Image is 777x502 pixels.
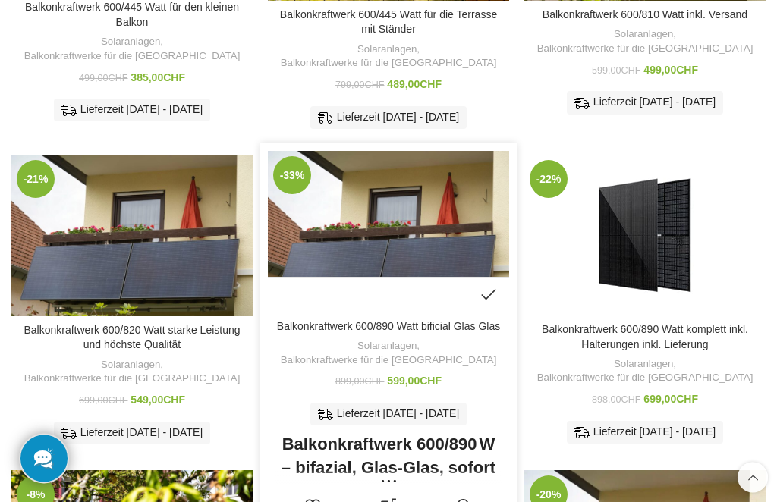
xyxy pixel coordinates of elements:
[621,395,641,406] span: CHF
[54,422,210,445] div: Lieferzeit [DATE] - [DATE]
[277,321,500,333] a: Balkonkraftwerk 600/890 Watt bificial Glas Glas
[676,394,698,406] span: CHF
[275,43,502,71] div: ,
[524,155,766,316] a: Balkonkraftwerk 600/890 Watt komplett inkl. Halterungen inkl. Lieferung
[109,74,128,84] span: CHF
[621,66,641,77] span: CHF
[543,9,747,21] a: Balkonkraftwerk 600/810 Watt inkl. Versand
[537,372,753,386] a: Balkonkraftwerke für die [GEOGRAPHIC_DATA]
[79,396,127,406] bdi: 699,00
[19,36,245,64] div: ,
[54,99,210,122] div: Lieferzeit [DATE] - [DATE]
[101,359,160,373] a: Solaranlagen
[357,43,417,58] a: Solaranlagen
[268,152,509,312] img: Balkonkraftwerk 600/890 Watt bificial Glas Glas
[614,358,673,372] a: Solaranlagen
[592,395,640,406] bdi: 898,00
[163,72,185,84] span: CHF
[357,340,417,354] a: Solaranlagen
[614,28,673,42] a: Solaranlagen
[420,79,442,91] span: CHF
[420,375,442,387] span: CHF
[19,359,245,387] div: ,
[542,324,748,351] a: Balkonkraftwerk 600/890 Watt komplett inkl. Halterungen inkl. Lieferung
[365,80,385,91] span: CHF
[79,74,127,84] bdi: 499,00
[163,394,185,406] span: CHF
[101,36,160,50] a: Solaranlagen
[335,80,384,91] bdi: 799,00
[592,66,640,77] bdi: 599,00
[275,470,502,487] a: Lesen Sie die Beschreibung
[643,64,698,77] bdi: 499,00
[25,2,239,29] a: Balkonkraftwerk 600/445 Watt für den kleinen Balkon
[310,107,467,130] div: Lieferzeit [DATE] - [DATE]
[24,325,240,352] a: Balkonkraftwerk 600/820 Watt starke Leistung und höchste Qualität
[537,42,753,57] a: Balkonkraftwerke für die [GEOGRAPHIC_DATA]
[24,50,241,64] a: Balkonkraftwerke für die [GEOGRAPHIC_DATA]
[310,403,467,426] div: Lieferzeit [DATE] - [DATE]
[532,358,758,386] div: ,
[275,340,502,368] div: ,
[530,161,568,199] span: -22%
[567,422,723,444] div: Lieferzeit [DATE] - [DATE]
[567,92,723,115] div: Lieferzeit [DATE] - [DATE]
[281,354,497,369] a: Balkonkraftwerke für die [GEOGRAPHIC_DATA]
[532,28,758,56] div: ,
[109,396,128,406] span: CHF
[387,79,442,91] bdi: 489,00
[335,377,384,387] bdi: 899,00
[365,377,385,387] span: CHF
[643,394,698,406] bdi: 699,00
[676,64,698,77] span: CHF
[11,155,253,316] img: Balkonkraftwerke für die Schweiz2_XL
[131,72,185,84] bdi: 385,00
[280,9,497,36] a: Balkonkraftwerk 600/445 Watt für die Terrasse mit Ständer
[738,463,768,493] a: Scroll to top button
[17,161,55,199] span: -21%
[387,375,442,387] bdi: 599,00
[11,155,253,316] a: Balkonkraftwerk 600/820 Watt starke Leistung und höchste Qualität
[131,394,185,406] bdi: 549,00
[282,435,495,501] strong: Balkonkraftwerk 600/890 W – bifazial, Glas-Glas, sofort lieferbar
[281,57,497,71] a: Balkonkraftwerke für die [GEOGRAPHIC_DATA]
[24,372,241,387] a: Balkonkraftwerke für die [GEOGRAPHIC_DATA]
[273,157,311,195] span: -33%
